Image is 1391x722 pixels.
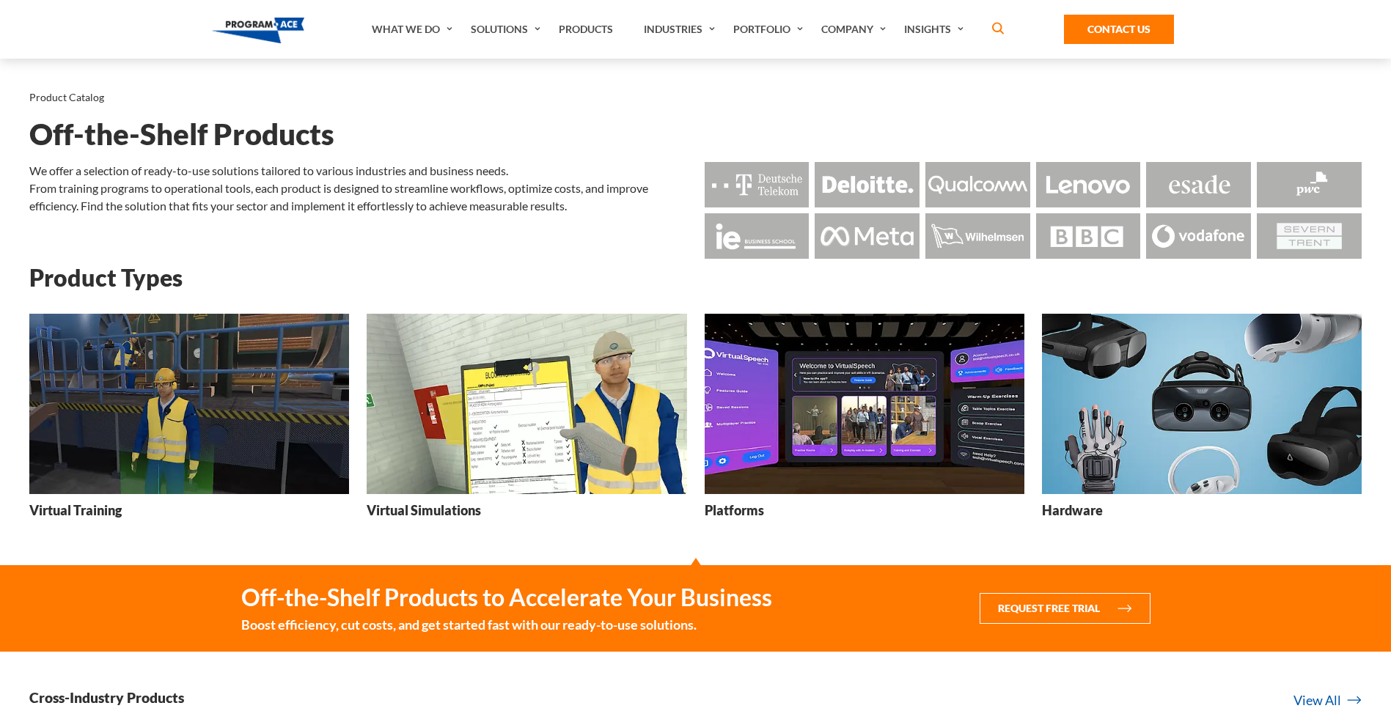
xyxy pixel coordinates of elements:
[29,314,349,493] img: Virtual Training
[1257,162,1362,207] img: Logo - Pwc
[1036,213,1141,259] img: Logo - BBC
[925,213,1030,259] img: Logo - Wilhemsen
[705,213,810,259] img: Logo - Ie Business School
[1293,690,1362,710] a: View All
[815,213,920,259] img: Logo - Meta
[212,18,305,43] img: Program-Ace
[29,88,1362,107] nav: breadcrumb
[815,162,920,207] img: Logo - Deloitte
[705,501,764,520] h3: Platforms
[367,314,686,530] a: Virtual Simulations
[29,265,1362,290] h2: Product Types
[1064,15,1174,44] a: Contact Us
[1146,213,1251,259] img: Logo - Vodafone
[29,314,349,530] a: Virtual Training
[1257,213,1362,259] img: Logo - Seven Trent
[29,88,104,107] li: Product Catalog
[1042,501,1103,520] h3: Hardware
[705,314,1024,530] a: Platforms
[1042,314,1362,493] img: Hardware
[241,583,772,612] strong: Off-the-Shelf Products to Accelerate Your Business
[1146,162,1251,207] img: Logo - Esade
[29,501,122,520] h3: Virtual Training
[241,615,772,634] small: Boost efficiency, cut costs, and get started fast with our ready-to-use solutions.
[29,122,1362,147] h1: Off-the-Shelf Products
[29,688,184,707] h3: Cross-Industry Products
[980,593,1150,624] button: Request Free Trial
[925,162,1030,207] img: Logo - Qualcomm
[705,314,1024,493] img: Platforms
[367,501,481,520] h3: Virtual Simulations
[705,162,810,207] img: Logo - Deutsche Telekom
[367,314,686,493] img: Virtual Simulations
[1042,314,1362,530] a: Hardware
[29,162,687,180] p: We offer a selection of ready-to-use solutions tailored to various industries and business needs.
[1036,162,1141,207] img: Logo - Lenovo
[29,180,687,215] p: From training programs to operational tools, each product is designed to streamline workflows, op...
